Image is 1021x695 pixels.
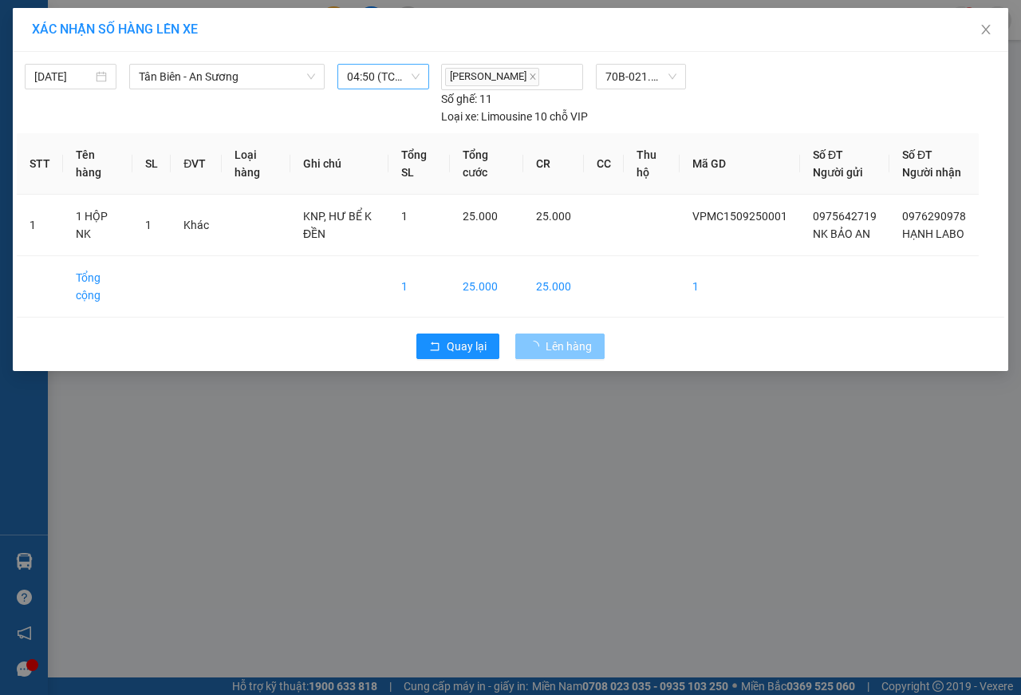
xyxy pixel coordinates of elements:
img: logo [6,10,77,80]
span: [PERSON_NAME]: [5,103,169,113]
span: close [529,73,537,81]
td: Tổng cộng [63,256,132,318]
span: [PERSON_NAME] [445,68,539,86]
span: 25.000 [463,210,498,223]
button: Close [964,8,1008,53]
span: 25.000 [536,210,571,223]
div: Limousine 10 chỗ VIP [441,108,588,125]
span: Số ghế: [441,90,477,108]
span: Số ĐT [813,148,843,161]
span: Lên hàng [546,338,592,355]
input: 15/09/2025 [34,68,93,85]
th: Mã GD [680,133,800,195]
button: Lên hàng [515,334,605,359]
th: SL [132,133,171,195]
th: Tên hàng [63,133,132,195]
th: CC [584,133,624,195]
span: Người gửi [813,166,863,179]
div: 11 [441,90,492,108]
td: 1 [680,256,800,318]
span: Loại xe: [441,108,479,125]
span: 04:50 (TC) - 70B-021.23 [347,65,420,89]
span: down [306,72,316,81]
th: STT [17,133,63,195]
td: Khác [171,195,222,256]
span: VPMC1509250002 [80,101,170,113]
th: Loại hàng [222,133,290,195]
td: 25.000 [450,256,522,318]
span: HẠNH LABO [902,227,964,240]
th: CR [523,133,584,195]
span: 0975642719 [813,210,877,223]
span: NK BẢO AN [813,227,870,240]
th: Tổng SL [388,133,450,195]
span: 1 [401,210,408,223]
button: rollbackQuay lại [416,334,499,359]
span: ----------------------------------------- [43,86,195,99]
span: 1 [145,219,152,231]
span: XÁC NHẬN SỐ HÀNG LÊN XE [32,22,198,37]
span: loading [528,341,546,352]
strong: ĐỒNG PHƯỚC [126,9,219,22]
td: 25.000 [523,256,584,318]
td: 1 HỘP NK [63,195,132,256]
span: 0976290978 [902,210,966,223]
th: Tổng cước [450,133,522,195]
span: 03:36:22 [DATE] [35,116,97,125]
span: KNP, HƯ BỂ K ĐỀN [303,210,372,240]
th: Thu hộ [624,133,680,195]
span: Hotline: 19001152 [126,71,195,81]
td: 1 [17,195,63,256]
span: 70B-021.23 [605,65,676,89]
span: close [980,23,992,36]
td: 1 [388,256,450,318]
span: Tân Biên - An Sương [139,65,315,89]
th: ĐVT [171,133,222,195]
th: Ghi chú [290,133,388,195]
span: 01 Võ Văn Truyện, KP.1, Phường 2 [126,48,219,68]
span: VPMC1509250001 [692,210,787,223]
span: Người nhận [902,166,961,179]
span: Bến xe [GEOGRAPHIC_DATA] [126,26,215,45]
span: Số ĐT [902,148,932,161]
span: In ngày: [5,116,97,125]
span: Quay lại [447,338,487,355]
span: rollback [429,341,440,353]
